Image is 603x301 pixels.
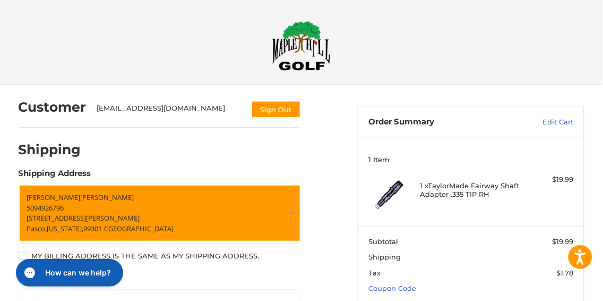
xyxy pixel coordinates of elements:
h3: 1 Item [369,155,574,164]
img: Maple Hill Golf [272,21,331,71]
span: -- [568,253,574,261]
span: [US_STATE], [47,224,83,233]
a: Enter or select a different address [19,185,301,242]
span: 5094926796 [27,203,64,213]
span: Pasco, [27,224,47,233]
span: 99301 / [83,224,106,233]
iframe: Gorgias live chat messenger [11,255,126,290]
span: $19.99 [553,237,574,246]
div: [EMAIL_ADDRESS][DOMAIN_NAME] [97,103,240,118]
div: $19.99 [522,174,574,185]
a: Edit Cart [509,117,574,128]
span: Shipping [369,253,401,261]
h4: 1 x TaylorMade Fairway Shaft Adapter .335 TIP RH [420,181,520,199]
h2: Customer [19,99,87,115]
label: My billing address is the same as my shipping address. [19,252,301,260]
span: [PERSON_NAME] [27,193,80,202]
span: [GEOGRAPHIC_DATA] [106,224,174,233]
button: Sign Out [251,101,301,118]
legend: Shipping Address [19,168,91,185]
span: Subtotal [369,237,399,246]
span: [STREET_ADDRESS][PERSON_NAME] [27,213,140,223]
h2: Shipping [19,141,81,158]
h3: Order Summary [369,117,509,128]
span: [PERSON_NAME] [80,193,134,202]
